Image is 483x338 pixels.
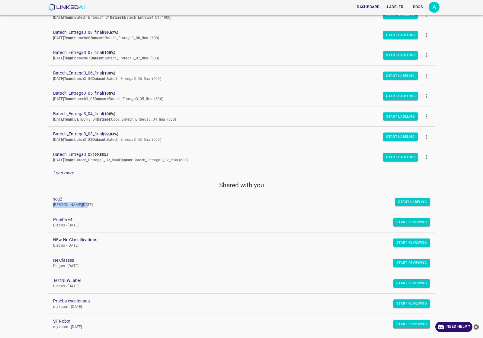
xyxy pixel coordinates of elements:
span: Batech_Entrega3_06_final ( ) [53,70,420,76]
b: Dataset: [94,97,109,101]
button: more [420,130,433,144]
b: Team: [64,15,75,20]
b: Dataset: [92,137,107,142]
div: A [429,2,440,13]
p: Diegos - [DATE] [53,243,420,248]
span: [DATE] BETECH3_04 Copy_Batech_Entrega3_04_final (600) [53,117,176,122]
button: more [420,89,433,103]
a: Batech_Entrega3_06_final(100%)[DATE]Team:btech3_06Dataset:Batech_Entrega3_06_final (600) [48,66,435,86]
b: 100% [104,91,114,96]
a: Batech_Entrega3_04_final(100%)[DATE]Team:BETECH3_04Dataset:Copy_Batech_Entrega3_04_final (600) [48,106,435,127]
a: Prueba escalonada [53,298,420,304]
b: 99.67% [104,30,117,35]
button: Start Labeling [383,51,418,60]
a: Need Help ? [435,322,472,332]
b: Team: [64,36,75,40]
button: Start Labeling [383,153,418,161]
button: Labeler [385,2,406,12]
a: Batech_Entrega3_07_final(100%)[DATE]Team:batech07Dataset:Batech_Entrega3_07_final (600) [48,45,435,65]
a: TestNEWLabel [53,277,420,284]
b: 100% [104,71,114,75]
a: ST Robot [53,318,420,324]
span: [DATE] Batech_Entrega3_02_final Batech_Entrega3_02_final (600) [53,158,188,162]
button: Open settings [429,2,440,13]
button: Start Reviewing [393,238,430,247]
a: Dashboard [353,1,383,13]
a: Batech_Entrega3_03_final(99.83%)[DATE]Team:betch3_03Dataset:Batech_Entrega3_03_final (600) [48,127,435,147]
b: 99.83% [104,132,117,136]
b: Dataset: [110,15,124,20]
button: Start Labeling [383,112,418,121]
button: more [420,110,433,123]
img: LinkedAI [48,4,85,11]
button: Start Labeling [395,198,430,206]
span: [DATE] Batech_Entrega4_01 Batech_Entrega4_01 (1000) [53,15,171,20]
button: more [420,49,433,62]
a: Prueba v4 [53,216,420,223]
button: more [420,150,433,164]
b: Team: [64,56,75,60]
b: Team: [64,117,75,122]
b: Dataset: [91,56,105,60]
a: Ne Classes [53,257,420,264]
button: Start Labeling [383,133,418,141]
span: [DATE] betach08 Batech_Entrega3_08_final (600) [53,36,159,40]
a: Batech_Entrega3_08_final(99.67%)[DATE]Team:betach08Dataset:Batech_Entrega3_08_final (600) [48,25,435,45]
button: more [420,69,433,82]
p: my team - [DATE] [53,324,420,330]
b: Team: [64,158,75,162]
span: [DATE] batech3_05 Batech_Entrega3_05_final (600) [53,97,163,101]
b: 99.83% [94,153,107,157]
button: Start Labeling [383,92,418,100]
button: Start Reviewing [393,259,430,267]
button: close-help [472,322,480,332]
a: seg2 [53,196,420,202]
a: NEw Ne Classifications [53,237,420,243]
p: Diegos - [DATE] [53,284,420,289]
button: Start Labeling [383,71,418,80]
span: [DATE] batech07 Batech_Entrega3_07_final (600) [53,56,159,60]
b: Dataset: [92,77,107,81]
button: Start Reviewing [393,299,430,308]
b: Dataset: [97,117,111,122]
button: Start Reviewing [393,320,430,328]
span: Batech_Entrega3_05_final ( ) [53,90,420,96]
b: Team: [64,77,75,81]
b: Team: [64,137,75,142]
b: Dataset: [91,36,105,40]
a: Docs [407,1,429,13]
h5: Shared with you [48,181,435,189]
button: Start Reviewing [393,279,430,288]
button: Start Reviewing [393,218,430,226]
span: [DATE] btech3_06 Batech_Entrega3_06_final (600) [53,77,161,81]
a: Batech_Entrega3_05_final(100%)[DATE]Team:batech3_05Dataset:Batech_Entrega3_05_final (600) [48,86,435,106]
button: Dashboard [354,2,382,12]
button: Docs [408,2,427,12]
a: Labeler [383,1,407,13]
b: Team: [64,97,75,101]
button: Start Labeling [383,31,418,39]
span: Batech_Entrega3_03_final ( ) [53,131,420,137]
span: [DATE] betch3_03 Batech_Entrega3_03_final (600) [53,137,161,142]
b: 100% [104,51,114,55]
p: [PERSON_NAME][DATE] [53,202,420,208]
button: more [420,28,433,42]
p: Diegos - [DATE] [53,264,420,269]
div: Load more... [48,167,435,178]
em: Load more... [53,170,78,175]
span: Batech_Entrega3_02 ( ) [53,151,420,158]
span: Batech_Entrega3_08_final ( ) [53,29,420,36]
b: 100% [104,112,114,116]
span: Batech_Entrega3_07_final ( ) [53,49,420,56]
b: Dataset: [119,158,133,162]
a: Batech_Entrega3_02(99.83%)[DATE]Team:Batech_Entrega3_02_finalDataset:Batech_Entrega3_02_final (600) [48,147,435,167]
p: my team - [DATE] [53,304,420,310]
span: Batech_Entrega3_04_final ( ) [53,111,420,117]
p: Diegos - [DATE] [53,223,420,228]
